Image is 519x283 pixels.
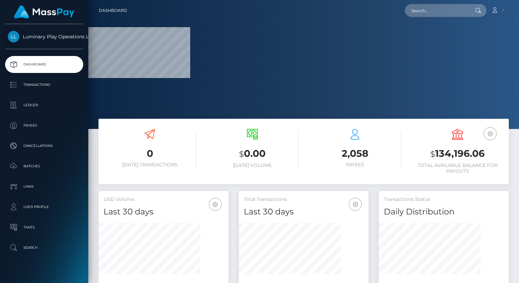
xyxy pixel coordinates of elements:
[8,161,80,171] p: Batches
[5,76,83,93] a: Transactions
[5,239,83,256] a: Search
[5,97,83,114] a: Ledger
[244,206,364,218] h4: Last 30 days
[104,206,223,218] h4: Last 30 days
[8,31,19,42] img: Luminary Play Operations Limited
[239,149,244,159] small: $
[309,162,401,168] h6: Payees
[104,162,196,168] h6: [DATE] Transactions
[5,56,83,73] a: Dashboard
[104,196,223,203] h5: USD Volume
[411,163,504,174] h6: Total Available Balance for Payouts
[8,243,80,253] p: Search
[384,196,504,203] h5: Transactions Status
[5,178,83,195] a: Links
[8,202,80,212] p: User Profile
[309,147,401,160] h3: 2,058
[5,34,83,40] span: Luminary Play Operations Limited
[411,147,504,161] h3: 134,196.06
[244,196,364,203] h5: Total Transactions
[5,219,83,236] a: Taxes
[5,137,83,154] a: Cancellations
[5,158,83,175] a: Batches
[104,147,196,160] h3: 0
[14,5,74,19] img: MassPay Logo
[430,149,435,159] small: $
[206,163,299,168] h6: [DATE] Volume
[405,4,469,17] input: Search...
[206,147,299,161] h3: 0.00
[8,120,80,131] p: Payees
[8,222,80,232] p: Taxes
[5,199,83,215] a: User Profile
[5,117,83,134] a: Payees
[8,59,80,70] p: Dashboard
[8,80,80,90] p: Transactions
[384,206,504,218] h4: Daily Distribution
[99,3,127,18] a: Dashboard
[8,100,80,110] p: Ledger
[8,182,80,192] p: Links
[8,141,80,151] p: Cancellations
